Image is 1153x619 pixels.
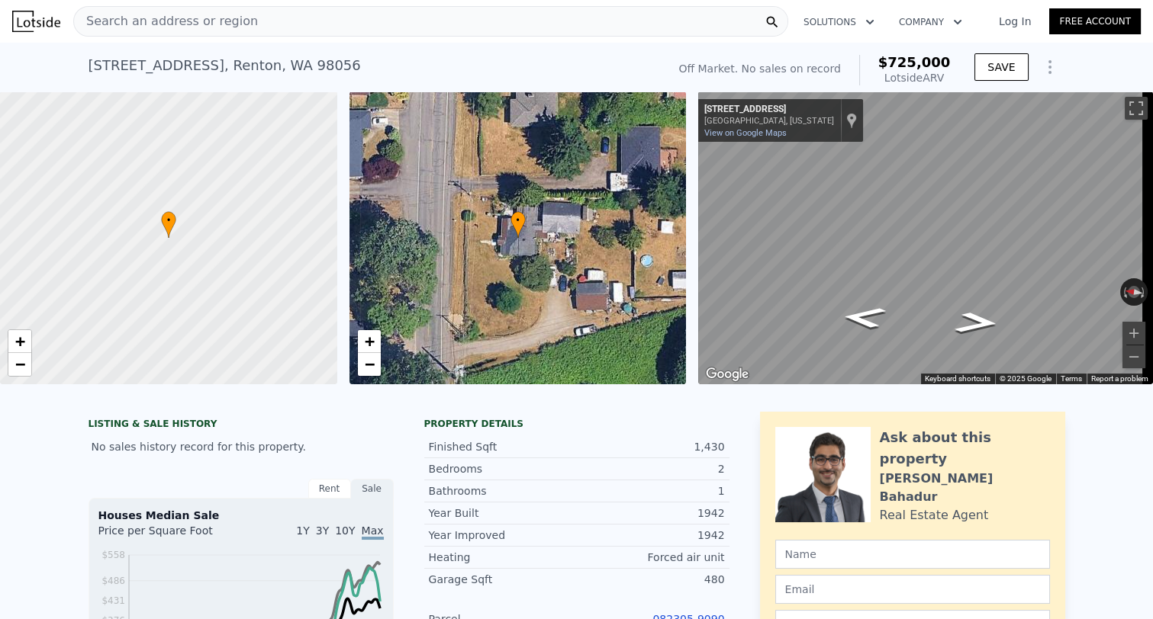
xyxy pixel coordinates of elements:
a: Zoom out [8,353,31,376]
a: Zoom out [358,353,381,376]
a: Report a problem [1091,374,1148,383]
span: Max [362,524,384,540]
div: [STREET_ADDRESS] [704,104,834,116]
div: Forced air unit [577,550,725,565]
div: • [161,211,176,238]
div: Off Market. No sales on record [678,61,840,76]
div: Finished Sqft [429,439,577,454]
span: © 2025 Google [1000,374,1052,383]
div: 1942 [577,528,725,543]
div: [STREET_ADDRESS] , Renton , WA 98056 [89,55,361,76]
a: Show location on map [846,112,857,129]
span: − [364,354,374,374]
div: • [510,211,526,238]
tspan: $431 [101,595,125,606]
a: Terms (opens in new tab) [1061,374,1082,383]
path: Go North, Aberdeen Ave NE [823,301,905,333]
div: 480 [577,572,725,587]
div: Heating [429,550,577,565]
button: Zoom in [1122,322,1145,345]
div: Price per Square Foot [98,523,241,547]
div: Houses Median Sale [98,508,384,523]
button: Show Options [1035,52,1065,82]
input: Name [775,540,1050,569]
span: + [15,332,25,351]
div: [GEOGRAPHIC_DATA], [US_STATE] [704,116,834,126]
a: View on Google Maps [704,128,787,138]
span: 3Y [316,524,329,537]
button: Zoom out [1122,345,1145,368]
span: • [510,213,526,227]
div: 1,430 [577,439,725,454]
button: Company [887,8,974,36]
div: Year Built [429,505,577,521]
div: Bedrooms [429,461,577,476]
tspan: $486 [101,576,125,586]
div: 2 [577,461,725,476]
span: 1Y [296,524,309,537]
span: • [161,213,176,227]
img: Lotside [12,11,60,32]
div: Garage Sqft [429,572,577,587]
div: Sale [351,479,394,499]
a: Zoom in [8,330,31,353]
a: Free Account [1049,8,1141,34]
div: LISTING & SALE HISTORY [89,418,394,433]
a: Zoom in [358,330,381,353]
div: Bathrooms [429,483,577,499]
tspan: $558 [101,550,125,560]
div: Rent [308,479,351,499]
span: Search an address or region [74,12,258,30]
span: 10Y [335,524,355,537]
button: SAVE [974,53,1028,81]
button: Rotate clockwise [1140,278,1148,306]
path: Go South, Aberdeen Ave NE [936,306,1018,338]
button: Keyboard shortcuts [925,374,990,384]
button: Toggle fullscreen view [1125,97,1148,120]
span: − [15,354,25,374]
div: Map [698,91,1153,384]
input: Email [775,575,1050,604]
div: Street View [698,91,1153,384]
span: + [364,332,374,351]
div: Real Estate Agent [880,506,989,524]
div: No sales history record for this property. [89,433,394,460]
div: 1 [577,483,725,499]
div: Lotside ARV [878,70,951,85]
div: [PERSON_NAME] Bahadur [880,470,1050,506]
button: Solutions [791,8,887,36]
div: 1942 [577,505,725,521]
a: Log In [981,14,1049,29]
button: Reset the view [1119,284,1148,300]
img: Google [702,364,752,384]
span: $725,000 [878,54,951,70]
button: Rotate counterclockwise [1120,278,1129,306]
a: Open this area in Google Maps (opens a new window) [702,364,752,384]
div: Ask about this property [880,427,1050,470]
div: Year Improved [429,528,577,543]
div: Property details [424,418,729,430]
